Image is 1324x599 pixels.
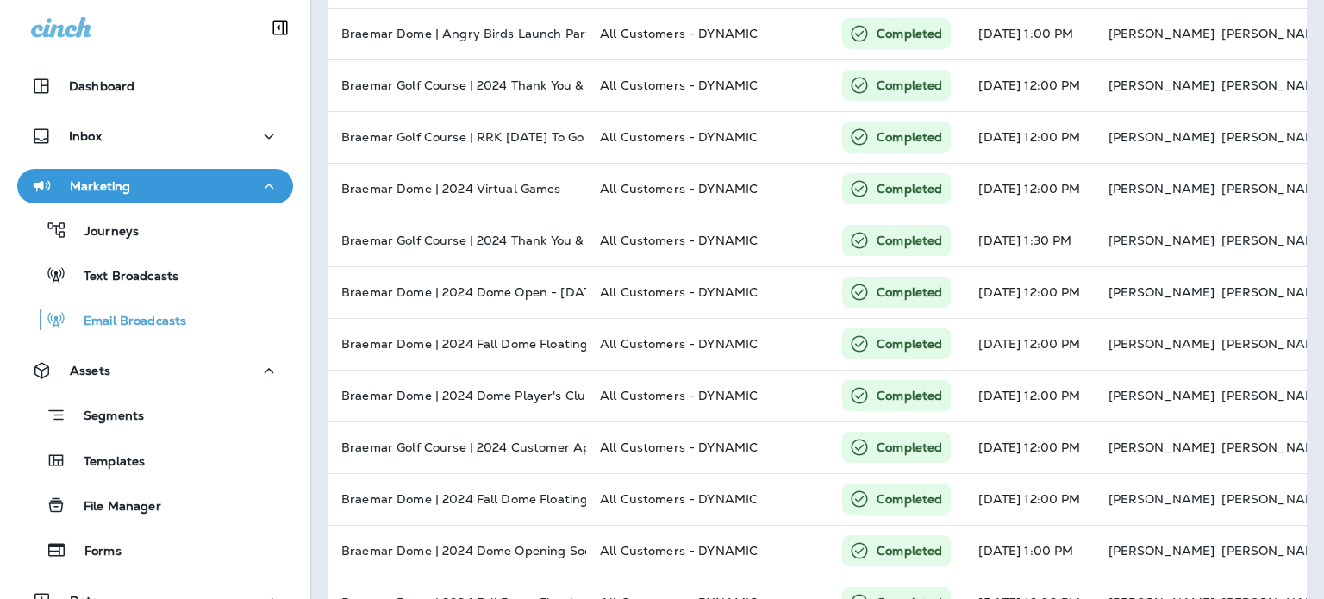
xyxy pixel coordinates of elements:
p: Braemar Golf Course | RRK Thanksgiving To Go - Nov 2024 #1 [341,130,572,144]
p: Completed [877,335,942,353]
td: [DATE] 1:00 PM [965,8,1094,59]
button: Marketing [17,169,293,203]
button: Assets [17,353,293,388]
p: Completed [877,232,942,249]
span: All Customers - DYNAMIC [600,78,758,93]
p: Segments [66,409,144,426]
p: Braemar Dome | 2024 Dome Opening Soon - 10/22/24 [341,544,572,558]
p: [PERSON_NAME] [1109,182,1215,196]
p: Braemar Golf Course | 2024 Customer Appreciation Sale #2 [341,440,572,454]
p: Braemar Dome | 2024 Fall Dome Floating League [341,337,572,351]
span: All Customers - DYNAMIC [600,440,758,455]
p: Completed [877,77,942,94]
p: [PERSON_NAME] [1109,234,1215,247]
td: [DATE] 12:00 PM [965,370,1094,421]
p: Braemar Dome | 2024 Dome Open - 11/3/24 [341,285,572,299]
p: Braemar Golf Course | 2024 Thank You & Survey [341,234,572,247]
p: [PERSON_NAME] [1109,130,1215,144]
p: Text Broadcasts [66,269,178,285]
p: [PERSON_NAME] [1109,544,1215,558]
p: Marketing [70,179,130,193]
button: Text Broadcasts [17,257,293,293]
p: Completed [877,25,942,42]
button: Segments [17,396,293,434]
span: All Customers - DYNAMIC [600,181,758,197]
span: All Customers - DYNAMIC [600,388,758,403]
p: Braemar Golf Course | 2024 Thank You & Survey #2 [341,78,572,92]
p: Completed [877,542,942,559]
p: Journeys [67,224,139,240]
p: Braemar Dome | Angry Birds Launch Party - Nov 2024 [341,27,572,41]
button: Inbox [17,119,293,153]
p: File Manager [66,499,161,515]
p: [PERSON_NAME] [1109,440,1215,454]
p: Completed [877,284,942,301]
span: All Customers - DYNAMIC [600,129,758,145]
button: Journeys [17,212,293,248]
button: Templates [17,442,293,478]
p: Forms [67,544,122,560]
p: [PERSON_NAME] [1109,337,1215,351]
p: [PERSON_NAME] [1109,389,1215,402]
button: Forms [17,532,293,568]
span: All Customers - DYNAMIC [600,26,758,41]
p: Inbox [69,129,102,143]
p: Dashboard [69,79,134,93]
p: Completed [877,490,942,508]
p: Completed [877,387,942,404]
td: [DATE] 12:00 PM [965,163,1094,215]
td: [DATE] 12:00 PM [965,59,1094,111]
button: Dashboard [17,69,293,103]
button: Collapse Sidebar [256,10,304,45]
p: Assets [70,364,110,377]
p: [PERSON_NAME] [1109,27,1215,41]
p: Braemar Dome | 2024 Virtual Games [341,182,572,196]
td: [DATE] 12:00 PM [965,318,1094,370]
td: [DATE] 12:00 PM [965,111,1094,163]
button: Email Broadcasts [17,302,293,338]
p: Completed [877,180,942,197]
p: Templates [66,454,145,471]
td: [DATE] 12:00 PM [965,421,1094,473]
p: Completed [877,128,942,146]
span: All Customers - DYNAMIC [600,491,758,507]
span: All Customers - DYNAMIC [600,336,758,352]
td: [DATE] 12:00 PM [965,266,1094,318]
td: [DATE] 1:00 PM [965,525,1094,577]
p: [PERSON_NAME] [1109,285,1215,299]
span: All Customers - DYNAMIC [600,284,758,300]
p: [PERSON_NAME] [1109,492,1215,506]
span: All Customers - DYNAMIC [600,233,758,248]
button: File Manager [17,487,293,523]
p: [PERSON_NAME] [1109,78,1215,92]
td: [DATE] 12:00 PM [965,473,1094,525]
p: Email Broadcasts [66,314,186,330]
p: Completed [877,439,942,456]
p: Braemar Dome | 2024 Fall Dome Floating League [341,492,572,506]
span: All Customers - DYNAMIC [600,543,758,558]
p: Braemar Dome | 2024 Dome Player's Club [341,389,572,402]
td: [DATE] 1:30 PM [965,215,1094,266]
